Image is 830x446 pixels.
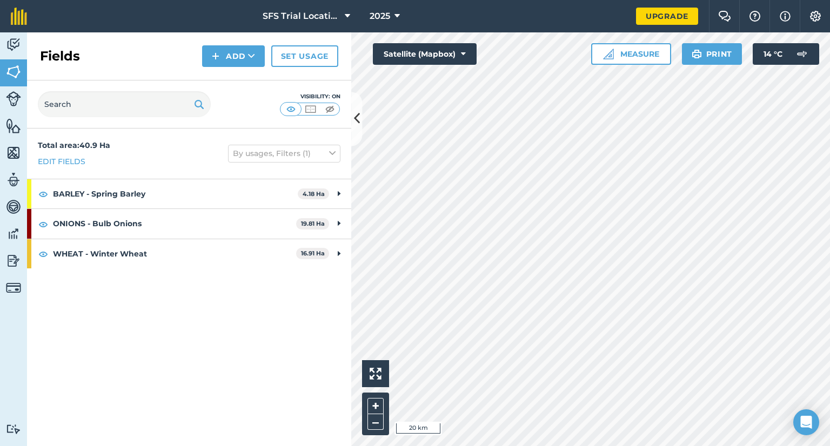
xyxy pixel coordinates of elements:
[27,209,351,238] div: ONIONS - Bulb Onions19.81 Ha
[6,64,21,80] img: svg+xml;base64,PHN2ZyB4bWxucz0iaHR0cDovL3d3dy53My5vcmcvMjAwMC9zdmciIHdpZHRoPSI1NiIgaGVpZ2h0PSI2MC...
[793,409,819,435] div: Open Intercom Messenger
[194,98,204,111] img: svg+xml;base64,PHN2ZyB4bWxucz0iaHR0cDovL3d3dy53My5vcmcvMjAwMC9zdmciIHdpZHRoPSIxOSIgaGVpZ2h0PSIyNC...
[6,424,21,434] img: svg+xml;base64,PD94bWwgdmVyc2lvbj0iMS4wIiBlbmNvZGluZz0idXRmLTgiPz4KPCEtLSBHZW5lcmF0b3I6IEFkb2JlIE...
[6,226,21,242] img: svg+xml;base64,PD94bWwgdmVyc2lvbj0iMS4wIiBlbmNvZGluZz0idXRmLTgiPz4KPCEtLSBHZW5lcmF0b3I6IEFkb2JlIE...
[718,11,731,22] img: Two speech bubbles overlapping with the left bubble in the forefront
[53,209,296,238] strong: ONIONS - Bulb Onions
[11,8,27,25] img: fieldmargin Logo
[809,11,822,22] img: A cog icon
[53,179,298,208] strong: BARLEY - Spring Barley
[6,37,21,53] img: svg+xml;base64,PD94bWwgdmVyc2lvbj0iMS4wIiBlbmNvZGluZz0idXRmLTgiPz4KPCEtLSBHZW5lcmF0b3I6IEFkb2JlIE...
[38,156,85,167] a: Edit fields
[591,43,671,65] button: Measure
[6,253,21,269] img: svg+xml;base64,PD94bWwgdmVyc2lvbj0iMS4wIiBlbmNvZGluZz0idXRmLTgiPz4KPCEtLSBHZW5lcmF0b3I6IEFkb2JlIE...
[370,368,381,380] img: Four arrows, one pointing top left, one top right, one bottom right and the last bottom left
[748,11,761,22] img: A question mark icon
[271,45,338,67] a: Set usage
[38,187,48,200] img: svg+xml;base64,PHN2ZyB4bWxucz0iaHR0cDovL3d3dy53My5vcmcvMjAwMC9zdmciIHdpZHRoPSIxOCIgaGVpZ2h0PSIyNC...
[6,91,21,106] img: svg+xml;base64,PD94bWwgdmVyc2lvbj0iMS4wIiBlbmNvZGluZz0idXRmLTgiPz4KPCEtLSBHZW5lcmF0b3I6IEFkb2JlIE...
[6,118,21,134] img: svg+xml;base64,PHN2ZyB4bWxucz0iaHR0cDovL3d3dy53My5vcmcvMjAwMC9zdmciIHdpZHRoPSI1NiIgaGVpZ2h0PSI2MC...
[636,8,698,25] a: Upgrade
[323,104,337,114] img: svg+xml;base64,PHN2ZyB4bWxucz0iaHR0cDovL3d3dy53My5vcmcvMjAwMC9zdmciIHdpZHRoPSI1MCIgaGVpZ2h0PSI0MC...
[228,145,340,162] button: By usages, Filters (1)
[367,414,384,430] button: –
[301,249,325,257] strong: 16.91 Ha
[764,43,782,65] span: 14 ° C
[780,10,791,23] img: svg+xml;base64,PHN2ZyB4bWxucz0iaHR0cDovL3d3dy53My5vcmcvMjAwMC9zdmciIHdpZHRoPSIxNyIgaGVpZ2h0PSIxNy...
[280,92,340,101] div: Visibility: On
[6,199,21,215] img: svg+xml;base64,PD94bWwgdmVyc2lvbj0iMS4wIiBlbmNvZGluZz0idXRmLTgiPz4KPCEtLSBHZW5lcmF0b3I6IEFkb2JlIE...
[603,49,614,59] img: Ruler icon
[202,45,265,67] button: Add
[38,140,110,150] strong: Total area : 40.9 Ha
[263,10,340,23] span: SFS Trial Locations
[6,145,21,161] img: svg+xml;base64,PHN2ZyB4bWxucz0iaHR0cDovL3d3dy53My5vcmcvMjAwMC9zdmciIHdpZHRoPSI1NiIgaGVpZ2h0PSI2MC...
[682,43,742,65] button: Print
[212,50,219,63] img: svg+xml;base64,PHN2ZyB4bWxucz0iaHR0cDovL3d3dy53My5vcmcvMjAwMC9zdmciIHdpZHRoPSIxNCIgaGVpZ2h0PSIyNC...
[303,190,325,198] strong: 4.18 Ha
[38,91,211,117] input: Search
[753,43,819,65] button: 14 °C
[367,398,384,414] button: +
[27,239,351,268] div: WHEAT - Winter Wheat16.91 Ha
[692,48,702,60] img: svg+xml;base64,PHN2ZyB4bWxucz0iaHR0cDovL3d3dy53My5vcmcvMjAwMC9zdmciIHdpZHRoPSIxOSIgaGVpZ2h0PSIyNC...
[284,104,298,114] img: svg+xml;base64,PHN2ZyB4bWxucz0iaHR0cDovL3d3dy53My5vcmcvMjAwMC9zdmciIHdpZHRoPSI1MCIgaGVpZ2h0PSI0MC...
[6,280,21,295] img: svg+xml;base64,PD94bWwgdmVyc2lvbj0iMS4wIiBlbmNvZGluZz0idXRmLTgiPz4KPCEtLSBHZW5lcmF0b3I6IEFkb2JlIE...
[6,172,21,188] img: svg+xml;base64,PD94bWwgdmVyc2lvbj0iMS4wIiBlbmNvZGluZz0idXRmLTgiPz4KPCEtLSBHZW5lcmF0b3I6IEFkb2JlIE...
[373,43,477,65] button: Satellite (Mapbox)
[38,247,48,260] img: svg+xml;base64,PHN2ZyB4bWxucz0iaHR0cDovL3d3dy53My5vcmcvMjAwMC9zdmciIHdpZHRoPSIxOCIgaGVpZ2h0PSIyNC...
[27,179,351,208] div: BARLEY - Spring Barley4.18 Ha
[304,104,317,114] img: svg+xml;base64,PHN2ZyB4bWxucz0iaHR0cDovL3d3dy53My5vcmcvMjAwMC9zdmciIHdpZHRoPSI1MCIgaGVpZ2h0PSI0MC...
[38,218,48,231] img: svg+xml;base64,PHN2ZyB4bWxucz0iaHR0cDovL3d3dy53My5vcmcvMjAwMC9zdmciIHdpZHRoPSIxOCIgaGVpZ2h0PSIyNC...
[370,10,390,23] span: 2025
[40,48,80,65] h2: Fields
[53,239,296,268] strong: WHEAT - Winter Wheat
[301,220,325,227] strong: 19.81 Ha
[791,43,813,65] img: svg+xml;base64,PD94bWwgdmVyc2lvbj0iMS4wIiBlbmNvZGluZz0idXRmLTgiPz4KPCEtLSBHZW5lcmF0b3I6IEFkb2JlIE...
